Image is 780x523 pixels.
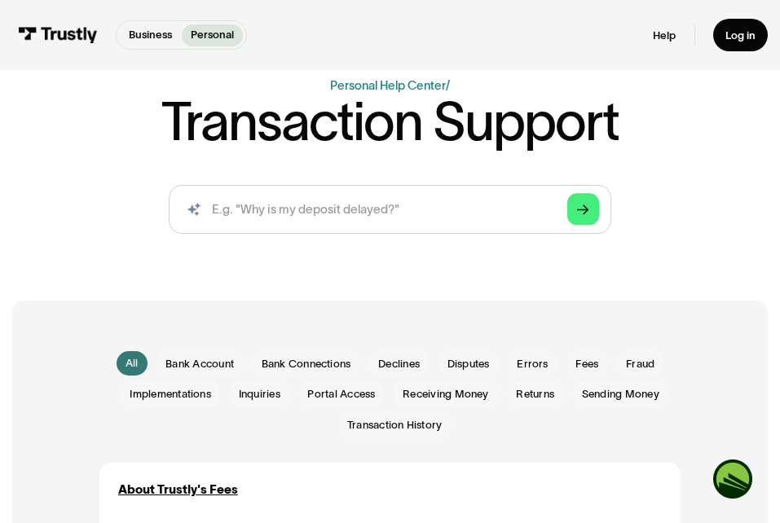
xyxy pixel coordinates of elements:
a: Personal [182,24,243,46]
p: Personal [191,27,234,43]
div: / [446,78,450,92]
span: Implementations [130,387,211,402]
span: Fees [575,357,598,372]
span: Portal Access [307,387,375,402]
a: Help [653,29,676,42]
span: Disputes [447,357,490,372]
p: Business [129,27,172,43]
img: Trustly Logo [18,27,97,44]
span: Transaction History [347,418,442,433]
span: Declines [378,357,420,372]
span: Bank Account [165,357,234,372]
div: All [126,356,139,371]
form: Search [169,185,612,234]
span: Errors [517,357,548,372]
span: Returns [516,387,554,402]
span: Sending Money [582,387,659,402]
a: All [117,351,148,376]
h1: Transaction Support [161,94,619,148]
a: Personal Help Center [330,78,446,92]
a: Business [120,24,181,46]
span: Fraud [626,357,654,372]
span: Inquiries [239,387,280,402]
div: Log in [725,29,756,42]
a: About Trustly's Fees [118,481,238,499]
form: Email Form [99,349,680,438]
input: search [169,185,612,234]
span: Bank Connections [262,357,351,372]
a: Log in [713,19,768,51]
span: Receiving Money [403,387,489,402]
